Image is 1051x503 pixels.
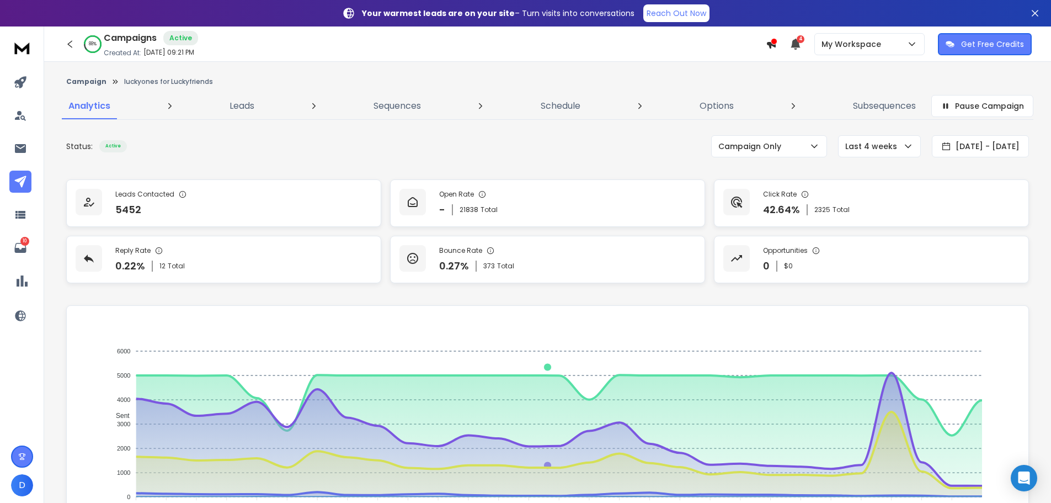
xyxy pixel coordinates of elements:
[784,262,793,271] p: $ 0
[714,179,1029,227] a: Click Rate42.64%2325Total
[9,237,31,259] a: 10
[66,77,106,86] button: Campaign
[117,372,130,379] tspan: 5000
[643,4,709,22] a: Reach Out Now
[821,39,885,50] p: My Workspace
[938,33,1032,55] button: Get Free Credits
[99,140,127,152] div: Active
[833,205,850,214] span: Total
[534,93,587,119] a: Schedule
[700,99,734,113] p: Options
[223,93,261,119] a: Leads
[763,246,808,255] p: Opportunities
[367,93,428,119] a: Sequences
[1011,465,1037,491] div: Open Intercom Messenger
[117,445,130,452] tspan: 2000
[483,262,495,271] span: 373
[714,236,1029,283] a: Opportunities0$0
[718,141,786,152] p: Campaign Only
[104,49,141,57] p: Created At:
[66,141,93,152] p: Status:
[439,258,469,274] p: 0.27 %
[89,41,97,47] p: 88 %
[390,179,705,227] a: Open Rate-21838Total
[143,48,194,57] p: [DATE] 09:21 PM
[124,77,213,86] p: luckyones for Luckyfriends
[362,8,634,19] p: – Turn visits into conversations
[846,93,922,119] a: Subsequences
[814,205,830,214] span: 2325
[497,262,514,271] span: Total
[362,8,515,19] strong: Your warmest leads are on your site
[163,31,198,45] div: Active
[115,246,151,255] p: Reply Rate
[66,179,381,227] a: Leads Contacted5452
[66,236,381,283] a: Reply Rate0.22%12Total
[932,135,1029,157] button: [DATE] - [DATE]
[117,396,130,403] tspan: 4000
[108,412,130,420] span: Sent
[115,190,174,199] p: Leads Contacted
[693,93,740,119] a: Options
[647,8,706,19] p: Reach Out Now
[439,190,474,199] p: Open Rate
[115,202,141,218] p: 5452
[931,95,1033,117] button: Pause Campaign
[439,246,482,255] p: Bounce Rate
[460,205,478,214] span: 21838
[763,202,800,218] p: 42.64 %
[168,262,185,271] span: Total
[117,469,130,476] tspan: 1000
[439,202,445,218] p: -
[11,38,33,58] img: logo
[230,99,254,113] p: Leads
[11,474,33,496] button: D
[763,258,770,274] p: 0
[117,421,130,427] tspan: 3000
[127,494,130,500] tspan: 0
[763,190,797,199] p: Click Rate
[853,99,916,113] p: Subsequences
[68,99,110,113] p: Analytics
[159,262,166,271] span: 12
[20,237,29,246] p: 10
[845,141,901,152] p: Last 4 weeks
[374,99,421,113] p: Sequences
[481,205,498,214] span: Total
[62,93,117,119] a: Analytics
[961,39,1024,50] p: Get Free Credits
[104,31,157,45] h1: Campaigns
[117,348,130,354] tspan: 6000
[541,99,580,113] p: Schedule
[390,236,705,283] a: Bounce Rate0.27%373Total
[797,35,804,43] span: 4
[115,258,145,274] p: 0.22 %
